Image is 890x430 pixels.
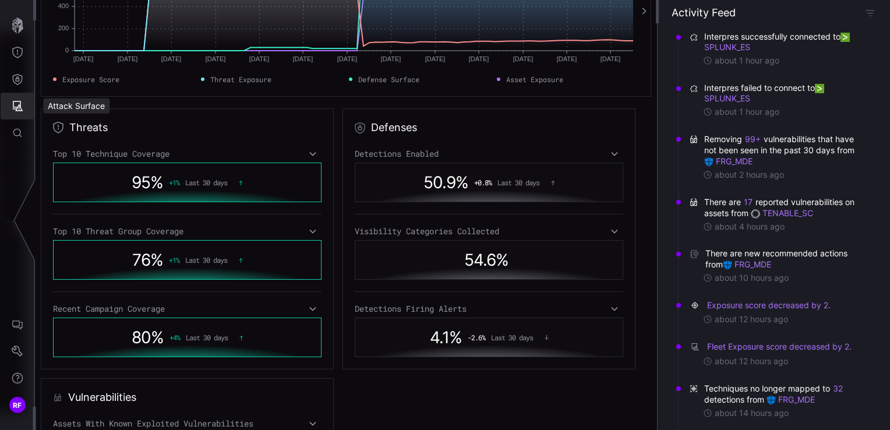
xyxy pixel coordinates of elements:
span: RF [13,399,22,411]
span: There are new recommended actions from [705,248,864,269]
img: Splunk ES [840,33,850,42]
div: Attack Surface [43,98,110,114]
span: Last 30 days [186,333,228,341]
img: Microsoft Defender [723,260,732,270]
button: 32 [832,383,843,394]
div: Detections Enabled [355,149,623,159]
text: [DATE] [206,55,226,62]
text: [DATE] [249,55,270,62]
span: Last 30 days [491,333,533,341]
button: RF [1,392,34,418]
span: Exposure Score [62,74,119,84]
time: about 1 hour ago [715,55,779,66]
span: Defense Surface [358,74,419,84]
text: [DATE] [381,55,401,62]
span: 76 % [132,250,163,270]
text: 0 [65,47,69,54]
time: about 14 hours ago [715,408,789,418]
h2: Vulnerabilities [68,390,136,404]
img: Splunk ES [815,84,824,93]
span: Removing vulnerabilities that have not been seen in the past 30 days from [704,133,864,167]
button: 17 [743,196,753,208]
time: about 2 hours ago [715,170,784,180]
span: There are reported vulnerabilities on assets from [704,196,864,218]
div: Recent Campaign Coverage [53,304,322,314]
a: SPLUNK_ES [704,83,827,103]
span: 4.1 % [430,327,462,347]
img: Microsoft Defender [704,157,714,167]
time: about 10 hours ago [715,273,789,283]
text: [DATE] [293,55,313,62]
time: about 12 hours ago [715,314,788,325]
div: Top 10 Technique Coverage [53,149,322,159]
a: FRG_MDE [767,394,815,404]
text: [DATE] [557,55,577,62]
span: 80 % [132,327,164,347]
button: Fleet Exposure score decreased by 2. [707,341,852,353]
div: Detections Firing Alerts [355,304,623,314]
span: 54.6 % [464,250,508,270]
h4: Activity Feed [672,6,736,19]
a: SPLUNK_ES [704,31,852,52]
span: Interpres failed to connect to [704,83,864,104]
button: Exposure score decreased by 2. [707,299,831,311]
h2: Threats [69,121,108,135]
time: about 1 hour ago [715,107,779,117]
span: + 1 % [169,256,179,264]
text: [DATE] [513,55,534,62]
div: Top 10 Threat Group Coverage [53,226,322,237]
a: TENABLE_SC [751,208,813,218]
span: + 4 % [169,333,180,341]
span: Asset Exposure [506,74,563,84]
span: Interpres successfully connected to [704,31,864,52]
span: -2.6 % [468,333,485,341]
span: 95 % [132,172,163,192]
button: 99+ [744,133,761,145]
text: 400 [58,2,69,9]
text: 200 [58,24,69,31]
img: Microsoft Defender [767,396,776,405]
text: [DATE] [337,55,358,62]
span: Last 30 days [497,178,539,186]
span: 50.9 % [423,172,468,192]
text: [DATE] [601,55,621,62]
text: [DATE] [118,55,138,62]
time: about 12 hours ago [715,356,788,366]
span: Last 30 days [185,256,227,264]
text: [DATE] [469,55,489,62]
text: [DATE] [425,55,446,62]
span: Threat Exposure [210,74,271,84]
div: Assets With Known Exploited Vulnerabilities [53,418,322,429]
time: about 4 hours ago [715,221,785,232]
img: Tenable SC [751,209,760,218]
h2: Defenses [371,121,417,135]
div: Visibility Categories Collected [355,226,623,237]
span: Techniques no longer mapped to detections from [704,383,864,405]
text: [DATE] [73,55,94,62]
text: [DATE] [161,55,182,62]
span: + 1 % [169,178,179,186]
span: Last 30 days [185,178,227,186]
span: + 0.8 % [474,178,492,186]
a: FRG_MDE [723,259,771,269]
a: FRG_MDE [704,156,753,166]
